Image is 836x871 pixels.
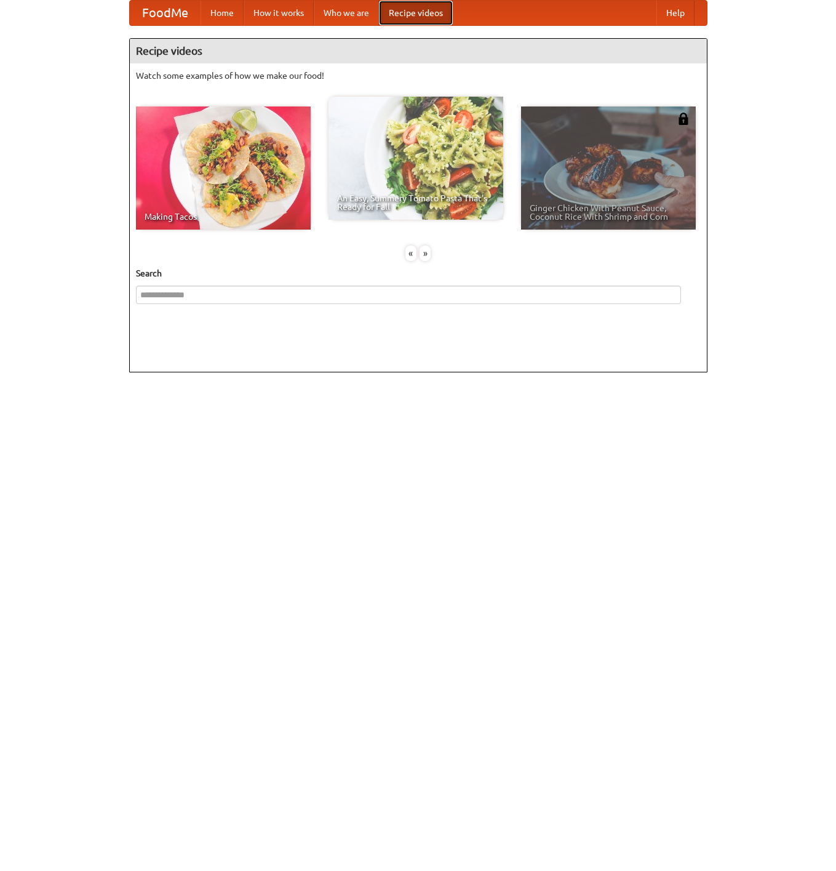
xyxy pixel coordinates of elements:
a: Making Tacos [136,106,311,230]
span: Making Tacos [145,212,302,221]
a: Home [201,1,244,25]
a: FoodMe [130,1,201,25]
div: » [420,246,431,261]
a: Help [656,1,695,25]
span: An Easy, Summery Tomato Pasta That's Ready for Fall [337,194,495,211]
h4: Recipe videos [130,39,707,63]
a: An Easy, Summery Tomato Pasta That's Ready for Fall [328,97,503,220]
div: « [405,246,416,261]
a: Who we are [314,1,379,25]
a: How it works [244,1,314,25]
p: Watch some examples of how we make our food! [136,70,701,82]
img: 483408.png [677,113,690,125]
a: Recipe videos [379,1,453,25]
h5: Search [136,267,701,279]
